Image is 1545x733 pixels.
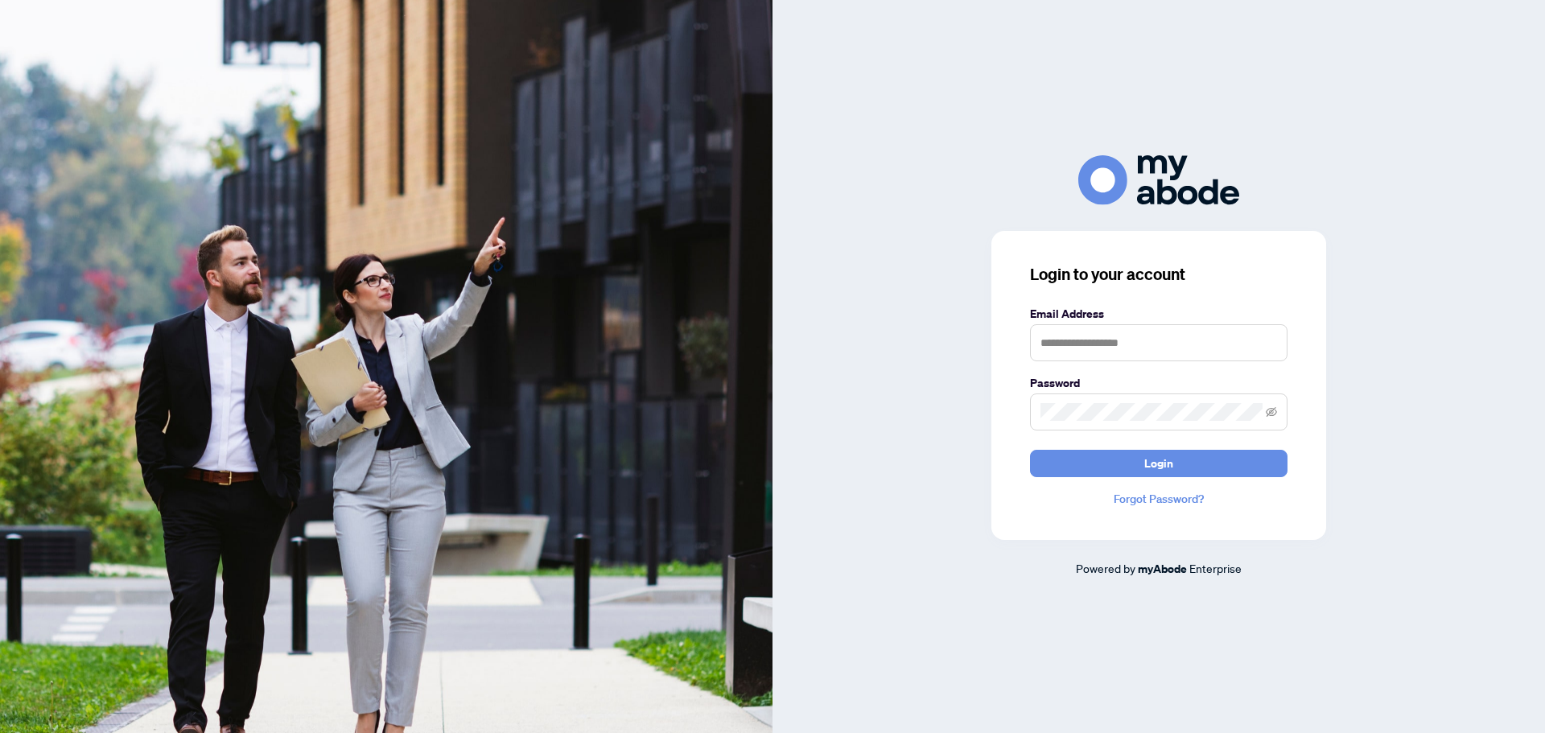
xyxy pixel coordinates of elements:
[1189,561,1242,575] span: Enterprise
[1030,263,1287,286] h3: Login to your account
[1078,155,1239,204] img: ma-logo
[1144,451,1173,476] span: Login
[1266,406,1277,418] span: eye-invisible
[1030,305,1287,323] label: Email Address
[1076,561,1135,575] span: Powered by
[1138,560,1187,578] a: myAbode
[1030,490,1287,508] a: Forgot Password?
[1030,374,1287,392] label: Password
[1030,450,1287,477] button: Login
